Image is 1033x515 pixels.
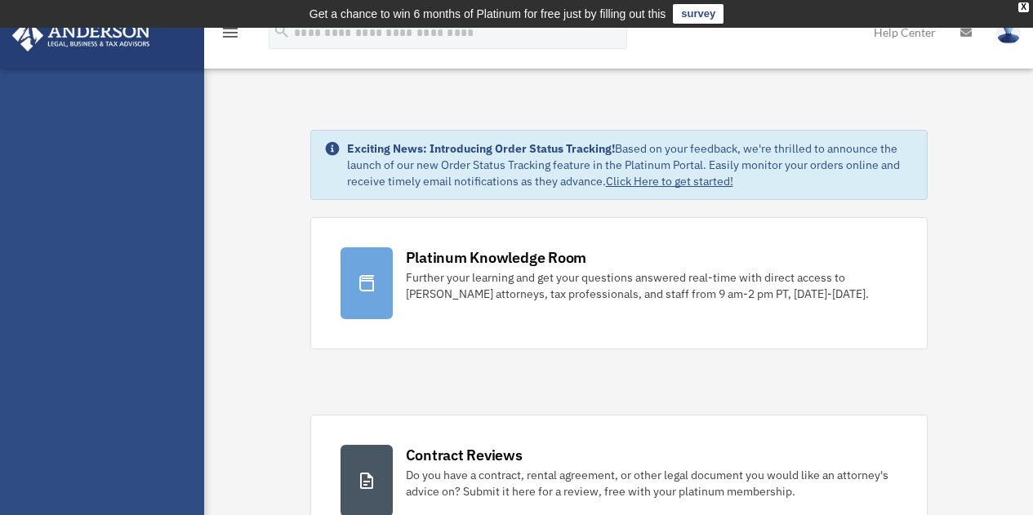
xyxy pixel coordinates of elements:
[1018,2,1029,12] div: close
[606,174,733,189] a: Click Here to get started!
[310,217,928,349] a: Platinum Knowledge Room Further your learning and get your questions answered real-time with dire...
[347,141,615,156] strong: Exciting News: Introducing Order Status Tracking!
[996,20,1021,44] img: User Pic
[347,140,914,189] div: Based on your feedback, we're thrilled to announce the launch of our new Order Status Tracking fe...
[273,22,291,40] i: search
[406,467,897,499] div: Do you have a contract, rental agreement, or other legal document you would like an attorney's ad...
[220,29,240,42] a: menu
[406,247,587,268] div: Platinum Knowledge Room
[406,445,523,465] div: Contract Reviews
[7,20,155,51] img: Anderson Advisors Platinum Portal
[673,4,724,24] a: survey
[220,23,240,42] i: menu
[406,269,897,302] div: Further your learning and get your questions answered real-time with direct access to [PERSON_NAM...
[309,4,666,24] div: Get a chance to win 6 months of Platinum for free just by filling out this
